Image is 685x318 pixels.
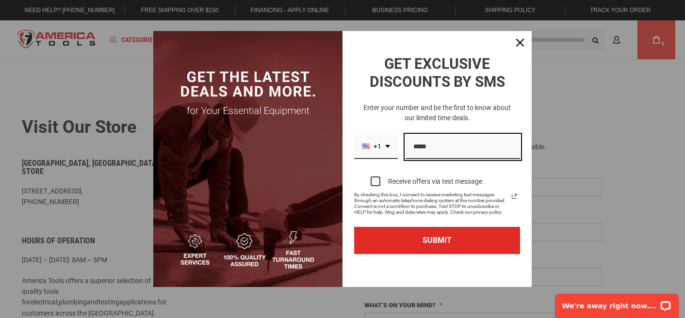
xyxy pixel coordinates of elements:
button: Close [508,31,532,54]
svg: link icon [508,191,520,202]
div: Phone number prefix [354,135,398,159]
button: SUBMIT [354,227,520,254]
p: Enter your number and be the first to know about [354,103,520,113]
p: our limited time deals. [354,113,520,123]
span: +1 [374,143,381,151]
svg: dropdown arrow [385,145,390,148]
svg: close icon [516,39,524,47]
div: Receive offers via text message [388,177,482,186]
a: Read our Privacy Policy [508,191,520,202]
span: By checking this box, I consent to receive marketing text messages through an automatic telephone... [354,192,508,215]
iframe: LiveChat chat widget [549,287,685,318]
input: Phone number field [406,135,520,159]
strong: GET EXCLUSIVE DISCOUNTS BY SMS [370,55,505,91]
